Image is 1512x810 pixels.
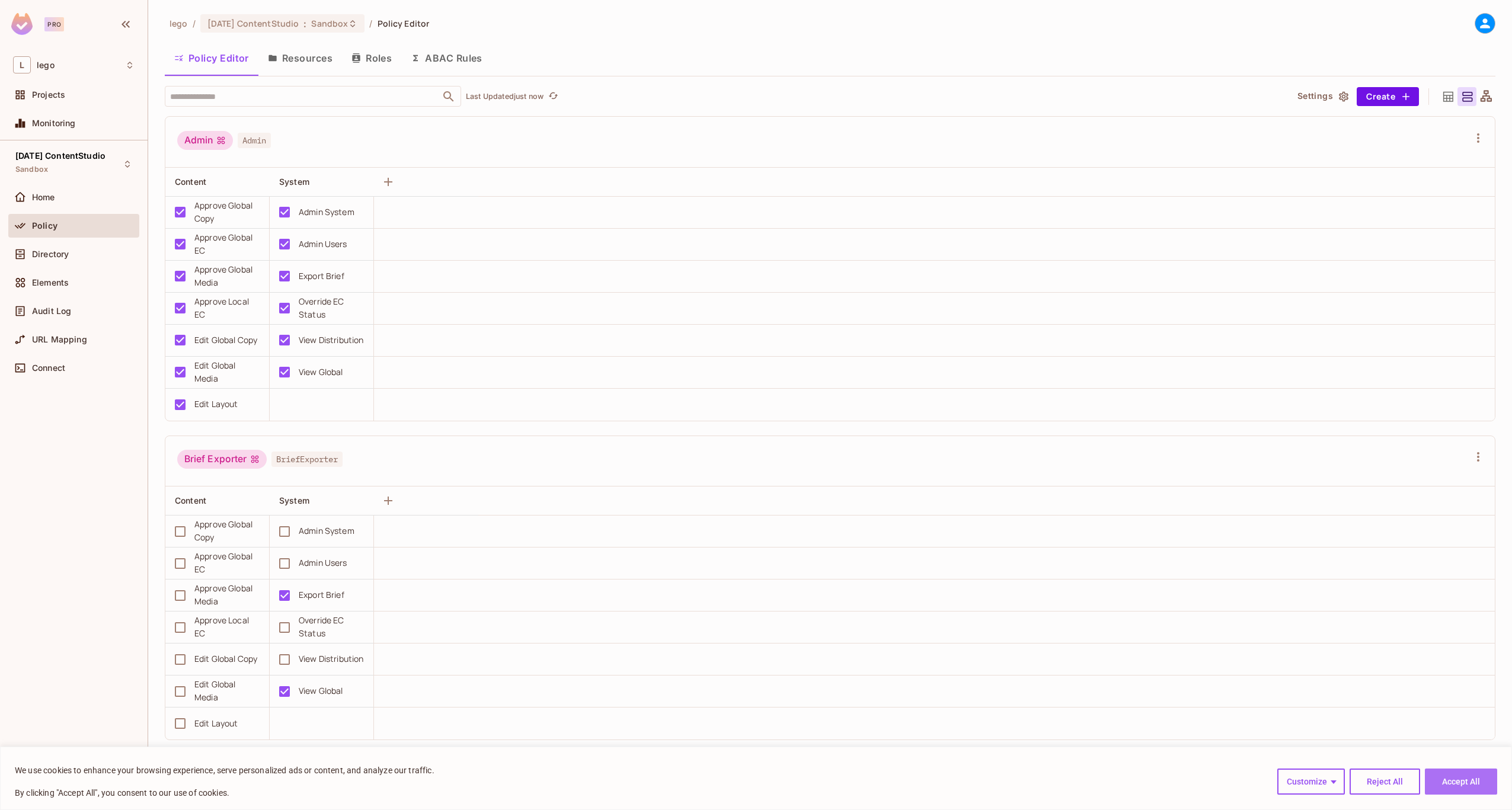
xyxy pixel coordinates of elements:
[299,270,344,283] div: Export Brief
[299,295,364,321] div: Override EC Status
[32,249,69,259] span: Directory
[194,359,260,385] div: Edit Global Media
[194,582,260,608] div: Approve Global Media
[177,450,267,469] div: Brief Exporter
[299,588,344,601] div: Export Brief
[378,18,430,29] span: Policy Editor
[15,151,106,161] span: [DATE] ContentStudio
[194,717,238,730] div: Edit Layout
[15,786,434,800] p: By clicking "Accept All", you consent to our use of cookies.
[1425,769,1497,795] button: Accept All
[32,193,55,202] span: Home
[32,306,71,316] span: Audit Log
[44,17,64,31] div: Pro
[177,131,233,150] div: Admin
[194,295,260,321] div: Approve Local EC
[13,56,31,73] span: L
[466,92,544,101] p: Last Updated just now
[15,165,48,174] span: Sandbox
[548,91,558,103] span: refresh
[303,19,307,28] span: :
[37,60,55,70] span: Workspace: lego
[175,177,206,187] span: Content
[299,652,364,665] div: View Distribution
[299,614,364,640] div: Override EC Status
[207,18,299,29] span: [DATE] ContentStudio
[299,684,343,697] div: View Global
[32,363,65,373] span: Connect
[32,335,87,344] span: URL Mapping
[193,18,196,29] li: /
[165,43,258,73] button: Policy Editor
[238,133,271,148] span: Admin
[194,231,260,257] div: Approve Global EC
[546,89,560,104] button: refresh
[369,18,372,29] li: /
[194,398,238,411] div: Edit Layout
[299,238,347,251] div: Admin Users
[311,18,348,29] span: Sandbox
[401,43,492,73] button: ABAC Rules
[194,199,260,225] div: Approve Global Copy
[1350,769,1420,795] button: Reject All
[32,278,69,287] span: Elements
[1293,87,1352,106] button: Settings
[342,43,401,73] button: Roles
[32,90,65,100] span: Projects
[32,221,57,230] span: Policy
[544,89,560,104] span: Click to refresh data
[194,614,260,640] div: Approve Local EC
[271,452,343,467] span: BriefExporter
[1277,769,1345,795] button: Customize
[194,263,260,289] div: Approve Global Media
[1357,87,1419,106] button: Create
[299,206,354,219] div: Admin System
[15,763,434,777] p: We use cookies to enhance your browsing experience, serve personalized ads or content, and analyz...
[258,43,342,73] button: Resources
[299,366,343,379] div: View Global
[299,524,354,537] div: Admin System
[175,495,206,505] span: Content
[194,334,257,347] div: Edit Global Copy
[194,652,257,665] div: Edit Global Copy
[194,550,260,576] div: Approve Global EC
[11,13,33,35] img: SReyMgAAAABJRU5ErkJggg==
[299,334,364,347] div: View Distribution
[279,177,309,187] span: System
[299,556,347,569] div: Admin Users
[194,518,260,544] div: Approve Global Copy
[170,18,188,29] span: the active workspace
[194,678,260,704] div: Edit Global Media
[32,119,76,128] span: Monitoring
[440,88,457,105] button: Open
[279,495,309,505] span: System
